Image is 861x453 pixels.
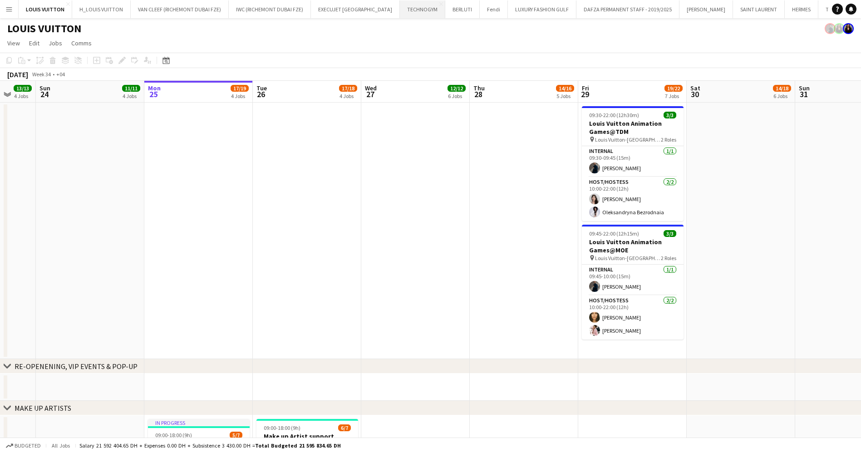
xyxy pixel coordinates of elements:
span: 3/3 [664,230,676,237]
button: LOUIS VUITTON [19,0,72,18]
span: 2 Roles [661,136,676,143]
span: 17/19 [231,85,249,92]
span: 31 [797,89,810,99]
button: [PERSON_NAME] [679,0,733,18]
span: 24 [38,89,50,99]
app-job-card: 09:30-22:00 (12h30m)3/3Louis Vuitton Animation Games@TDM Louis Vuitton-[GEOGRAPHIC_DATA]2 RolesIn... [582,106,684,221]
span: Sun [39,84,50,92]
div: 4 Jobs [123,93,140,99]
span: 12/12 [448,85,466,92]
span: Week 34 [30,71,53,78]
span: 5/7 [230,432,242,438]
button: SAINT LAURENT [733,0,785,18]
span: 25 [147,89,161,99]
span: 6/7 [338,424,351,431]
button: Fendi [480,0,508,18]
button: EXECUJET [GEOGRAPHIC_DATA] [311,0,400,18]
h3: Make up Artist support TRAINING @TDM [256,432,358,448]
a: View [4,37,24,49]
button: TECHNOGYM [400,0,445,18]
span: Jobs [49,39,62,47]
span: Louis Vuitton-[GEOGRAPHIC_DATA] [595,255,661,261]
div: 5 Jobs [556,93,574,99]
app-user-avatar: Maria Fernandes [843,23,854,34]
span: 17/18 [339,85,357,92]
span: 30 [689,89,700,99]
app-card-role: Host/Hostess2/210:00-22:00 (12h)[PERSON_NAME][PERSON_NAME] [582,295,684,340]
div: 4 Jobs [339,93,357,99]
div: MAKE UP ARTISTS [15,404,71,413]
app-card-role: Host/Hostess2/210:00-22:00 (12h)[PERSON_NAME]Oleksandryna Bezrodnaia [582,177,684,221]
span: Sat [690,84,700,92]
span: 09:00-18:00 (9h) [264,424,300,431]
app-card-role: Internal1/109:45-10:00 (15m)[PERSON_NAME] [582,265,684,295]
span: Sun [799,84,810,92]
span: 27 [364,89,377,99]
span: Mon [148,84,161,92]
span: All jobs [50,442,72,449]
span: View [7,39,20,47]
span: 3/3 [664,112,676,118]
span: 28 [472,89,485,99]
app-user-avatar: Mohamed Arafa [825,23,836,34]
button: BERLUTI [445,0,480,18]
span: 14/18 [773,85,791,92]
div: RE-OPENENING, VIP EVENTS & POP-UP [15,362,138,371]
span: Tue [256,84,267,92]
span: 29 [581,89,589,99]
h3: Louis Vuitton Animation Games@TDM [582,119,684,136]
span: Comms [71,39,92,47]
button: LUXURY FASHION GULF [508,0,576,18]
span: Edit [29,39,39,47]
button: IWC (RICHEMONT DUBAI FZE) [229,0,311,18]
div: Salary 21 592 404.65 DH + Expenses 0.00 DH + Subsistence 3 430.00 DH = [79,442,341,449]
span: 19/22 [664,85,683,92]
span: 14/16 [556,85,574,92]
span: 11/11 [122,85,140,92]
button: VAN CLEEF (RICHEMONT DUBAI FZE) [131,0,229,18]
a: Comms [68,37,95,49]
app-user-avatar: Maria Fernandes [834,23,845,34]
span: 09:45-22:00 (12h15m) [589,230,639,237]
span: 09:30-22:00 (12h30m) [589,112,639,118]
div: 4 Jobs [231,93,248,99]
span: 2 Roles [661,255,676,261]
span: Fri [582,84,589,92]
a: Edit [25,37,43,49]
div: 6 Jobs [448,93,465,99]
span: Thu [473,84,485,92]
app-job-card: 09:45-22:00 (12h15m)3/3Louis Vuitton Animation Games@MOE Louis Vuitton-[GEOGRAPHIC_DATA]2 RolesIn... [582,225,684,340]
span: 13/13 [14,85,32,92]
span: Louis Vuitton-[GEOGRAPHIC_DATA] [595,136,661,143]
app-card-role: Internal1/109:30-09:45 (15m)[PERSON_NAME] [582,146,684,177]
h3: Louis Vuitton Animation Games@MOE [582,238,684,254]
div: 6 Jobs [773,93,791,99]
div: [DATE] [7,70,28,79]
span: 09:00-18:00 (9h) [155,432,192,438]
button: HERMES [785,0,818,18]
span: Budgeted [15,443,41,449]
div: +04 [56,71,65,78]
div: In progress [148,419,250,426]
a: Jobs [45,37,66,49]
div: 7 Jobs [665,93,682,99]
button: DAFZA PERMANENT STAFF - 2019/2025 [576,0,679,18]
div: 4 Jobs [14,93,31,99]
button: H_LOUIS VUITTON [72,0,131,18]
button: Budgeted [5,441,42,451]
span: 26 [255,89,267,99]
span: Wed [365,84,377,92]
h1: LOUIS VUITTON [7,22,81,35]
span: Total Budgeted 21 595 834.65 DH [255,442,341,449]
